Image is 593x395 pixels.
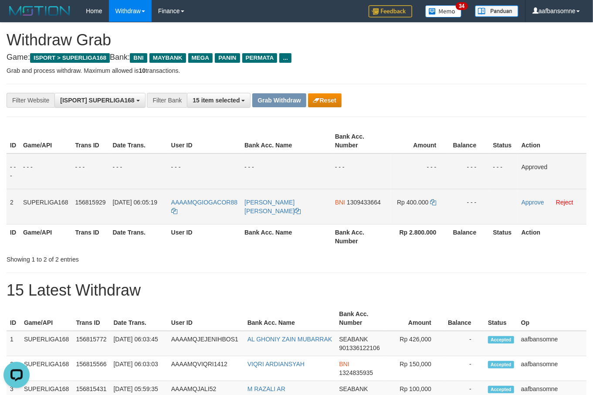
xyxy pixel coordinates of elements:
td: AAAAMQVIQRI1412 [168,356,244,381]
th: Bank Acc. Number [332,224,391,249]
th: Amount [386,306,444,331]
td: - - - [332,153,391,189]
th: ID [7,129,20,153]
th: Status [489,129,518,153]
th: Action [518,224,586,249]
td: SUPERLIGA168 [20,356,73,381]
span: Rp 400.000 [397,199,428,206]
td: SUPERLIGA168 [20,331,73,356]
span: Accepted [488,336,514,344]
td: aafbansomne [518,356,586,381]
th: Bank Acc. Number [335,306,386,331]
td: Rp 150,000 [386,356,444,381]
span: Accepted [488,361,514,368]
img: panduan.png [475,5,518,17]
span: Accepted [488,386,514,393]
td: - - - [450,189,490,224]
span: AAAAMQGIOGACOR88 [171,199,237,206]
td: SUPERLIGA168 [20,189,72,224]
td: - - - [450,153,490,189]
span: Copy 901336122106 to clipboard [339,344,380,351]
th: Game/API [20,224,72,249]
h1: 15 Latest Withdraw [7,282,586,299]
span: ... [279,53,291,63]
img: Button%20Memo.svg [425,5,462,17]
th: User ID [168,306,244,331]
a: AAAAMQGIOGACOR88 [171,199,237,215]
span: MEGA [188,53,213,63]
span: BNI [130,53,147,63]
td: 156815772 [72,331,110,356]
span: BNI [339,361,349,368]
th: Trans ID [72,129,109,153]
th: User ID [168,224,241,249]
span: [ISPORT] SUPERLIGA168 [60,97,134,104]
td: 1 [7,331,20,356]
button: 15 item selected [187,93,251,108]
strong: 10 [139,67,146,74]
button: Open LiveChat chat widget [3,3,30,30]
th: Action [518,129,586,153]
td: - - - [20,153,72,189]
div: Showing 1 to 2 of 2 entries [7,252,241,264]
th: Date Trans. [109,129,168,153]
td: - - - [168,153,241,189]
th: Date Trans. [109,224,168,249]
a: VIQRI ARDIANSYAH [247,361,305,368]
a: AL GHONIY ZAIN MUBARRAK [247,336,332,343]
td: [DATE] 06:03:03 [110,356,168,381]
p: Grab and process withdraw. Maximum allowed is transactions. [7,66,586,75]
th: Bank Acc. Name [244,306,336,331]
td: - - - [7,153,20,189]
td: - - - [109,153,168,189]
th: Balance [450,224,490,249]
td: - - - [72,153,109,189]
td: - - - [489,153,518,189]
h4: Game: Bank: [7,53,586,62]
td: - [444,356,485,381]
th: Date Trans. [110,306,168,331]
button: Reset [308,93,342,107]
span: PERMATA [242,53,278,63]
span: [DATE] 06:05:19 [113,199,157,206]
th: Balance [450,129,490,153]
th: Game/API [20,129,72,153]
span: MAYBANK [149,53,186,63]
span: PANIN [215,53,240,63]
th: Amount [391,129,449,153]
th: Bank Acc. Number [332,129,391,153]
td: 2 [7,189,20,224]
span: ISPORT > SUPERLIGA168 [30,53,110,63]
button: [ISPORT] SUPERLIGA168 [54,93,145,108]
th: Rp 2.800.000 [391,224,449,249]
td: aafbansomne [518,331,586,356]
a: [PERSON_NAME] [PERSON_NAME] [244,199,301,215]
a: M RAZALI AR [247,385,285,392]
th: Bank Acc. Name [241,224,332,249]
span: Copy 1324835935 to clipboard [339,369,373,376]
th: Game/API [20,306,73,331]
a: Reject [556,199,573,206]
img: Feedback.jpg [369,5,412,17]
td: - - - [241,153,332,189]
span: SEABANK [339,336,368,343]
th: Op [518,306,586,331]
th: User ID [168,129,241,153]
button: Grab Withdraw [252,93,306,107]
td: AAAAMQJEJENIHBOS1 [168,331,244,356]
span: SEABANK [339,385,368,392]
th: ID [7,306,20,331]
th: Bank Acc. Name [241,129,332,153]
th: Status [489,224,518,249]
th: Trans ID [72,306,110,331]
a: Approve [522,199,544,206]
th: ID [7,224,20,249]
td: - [444,331,485,356]
td: [DATE] 06:03:45 [110,331,168,356]
td: 156815566 [72,356,110,381]
div: Filter Website [7,93,54,108]
td: Rp 426,000 [386,331,444,356]
th: Balance [444,306,485,331]
span: Copy 1309433664 to clipboard [347,199,381,206]
td: 2 [7,356,20,381]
